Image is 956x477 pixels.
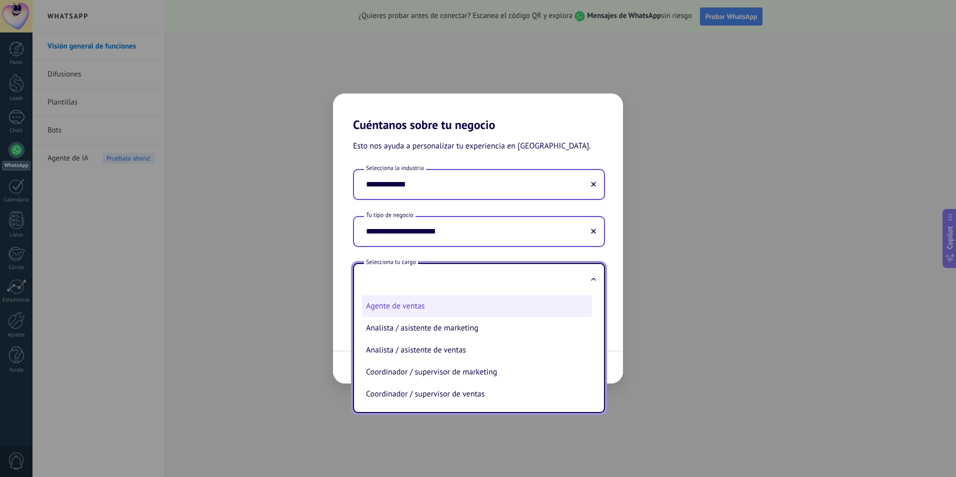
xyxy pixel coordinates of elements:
h2: Cuéntanos sobre tu negocio [333,93,623,132]
li: Analista / asistente de ventas [362,339,592,361]
li: Coordinador / supervisor de marketing [362,361,592,383]
span: Esto nos ayuda a personalizar tu experiencia en [GEOGRAPHIC_DATA]. [353,140,591,153]
li: Analista / asistente de marketing [362,317,592,339]
li: Agente de ventas [362,295,592,317]
li: Director de marketing [362,405,592,427]
li: Coordinador / supervisor de ventas [362,383,592,405]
